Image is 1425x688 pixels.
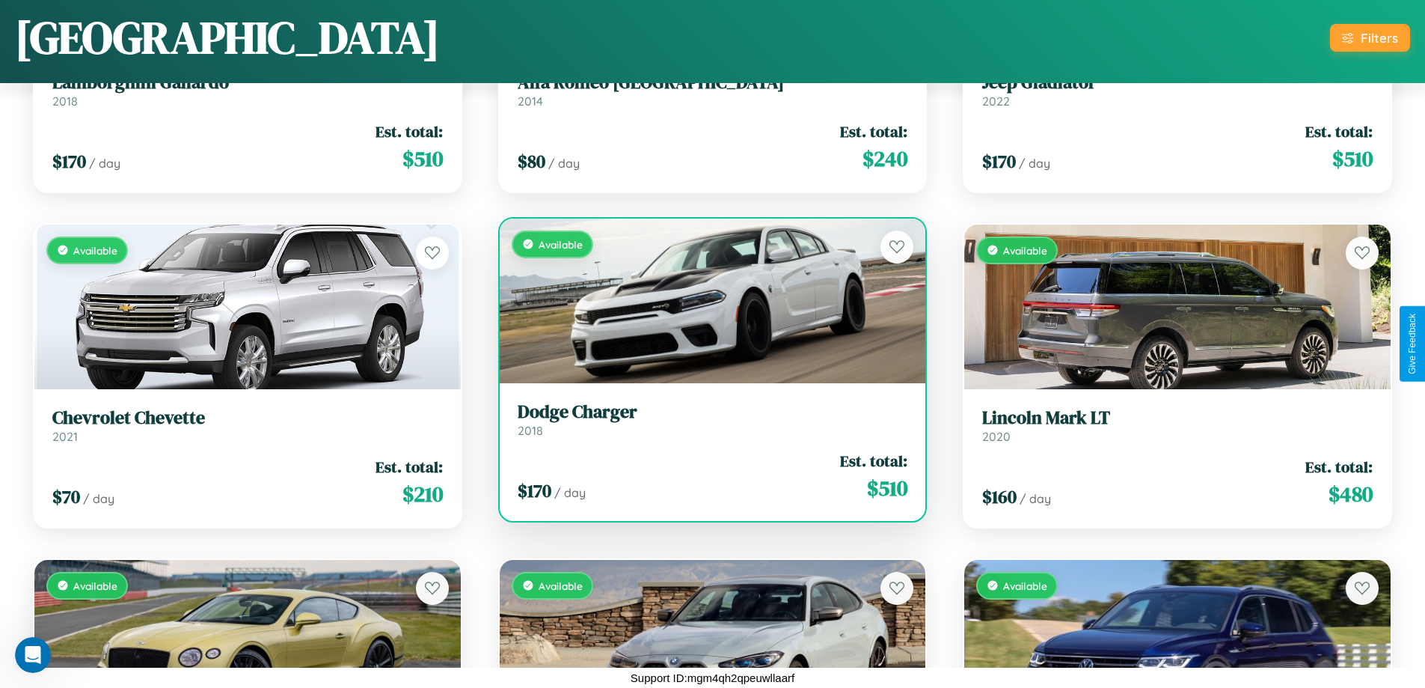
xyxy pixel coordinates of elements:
[376,456,443,478] span: Est. total:
[89,156,120,171] span: / day
[1003,244,1047,257] span: Available
[840,450,907,472] span: Est. total:
[982,72,1373,94] h3: Jeep Gladiator
[52,407,443,444] a: Chevrolet Chevette2021
[982,94,1010,109] span: 2022
[73,244,117,257] span: Available
[52,484,80,509] span: $ 70
[1407,314,1418,374] div: Give Feedback
[52,72,443,109] a: Lamborghini Gallardo2018
[402,144,443,174] span: $ 510
[52,429,78,444] span: 2021
[518,423,543,438] span: 2018
[83,491,114,506] span: / day
[1330,24,1410,52] button: Filters
[982,429,1011,444] span: 2020
[518,149,545,174] span: $ 80
[376,121,443,142] span: Est. total:
[631,668,794,688] p: Support ID: mgm4qh2qpeuwllaarf
[518,72,908,109] a: Alfa Romeo [GEOGRAPHIC_DATA]2014
[548,156,580,171] span: / day
[840,121,907,142] span: Est. total:
[518,401,908,423] h3: Dodge Charger
[1020,491,1051,506] span: / day
[52,407,443,429] h3: Chevrolet Chevette
[554,485,586,500] span: / day
[518,94,543,109] span: 2014
[982,407,1373,429] h3: Lincoln Mark LT
[518,478,551,503] span: $ 170
[402,479,443,509] span: $ 210
[982,407,1373,444] a: Lincoln Mark LT2020
[52,72,443,94] h3: Lamborghini Gallardo
[982,149,1016,174] span: $ 170
[52,149,86,174] span: $ 170
[1329,479,1373,509] span: $ 480
[862,144,907,174] span: $ 240
[1305,121,1373,142] span: Est. total:
[982,72,1373,109] a: Jeep Gladiator2022
[867,473,907,503] span: $ 510
[1305,456,1373,478] span: Est. total:
[539,579,583,592] span: Available
[1019,156,1050,171] span: / day
[518,401,908,438] a: Dodge Charger2018
[1332,144,1373,174] span: $ 510
[1361,30,1398,46] div: Filters
[15,637,51,673] iframe: Intercom live chat
[982,484,1017,509] span: $ 160
[518,72,908,94] h3: Alfa Romeo [GEOGRAPHIC_DATA]
[52,94,78,109] span: 2018
[15,7,440,68] h1: [GEOGRAPHIC_DATA]
[1003,579,1047,592] span: Available
[539,238,583,251] span: Available
[73,579,117,592] span: Available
